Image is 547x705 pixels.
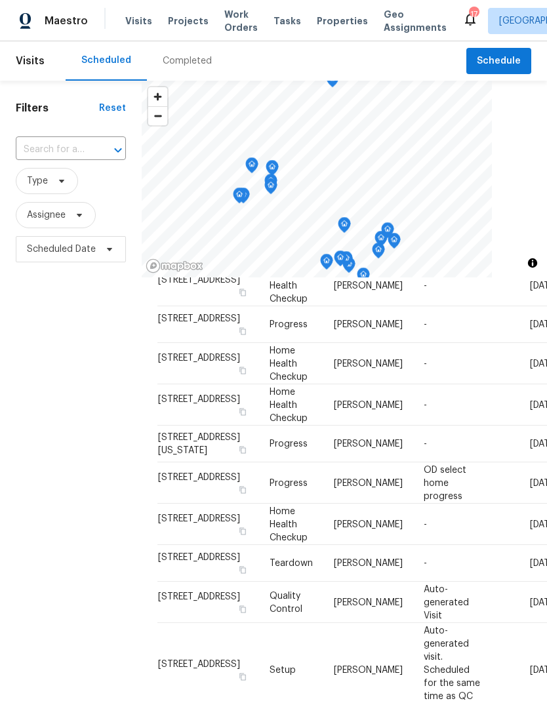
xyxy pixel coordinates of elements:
span: [PERSON_NAME] [334,439,403,449]
span: [PERSON_NAME] [334,665,403,674]
span: Visits [16,47,45,75]
span: Properties [317,14,368,28]
div: Map marker [375,231,388,251]
span: [STREET_ADDRESS] [158,314,240,323]
span: [STREET_ADDRESS] [158,275,240,284]
span: Visits [125,14,152,28]
span: - [424,439,427,449]
h1: Filters [16,102,99,115]
span: Assignee [27,209,66,222]
span: Schedule [477,53,521,70]
span: - [424,359,427,368]
span: [STREET_ADDRESS] [158,394,240,403]
span: Home Health Checkup [270,346,308,381]
span: Teardown [270,559,313,568]
span: Home Health Checkup [270,506,308,542]
span: [STREET_ADDRESS] [158,659,240,668]
a: Mapbox homepage [146,258,203,273]
span: [PERSON_NAME] [334,559,403,568]
div: Map marker [357,268,370,288]
span: - [424,320,427,329]
span: [STREET_ADDRESS] [158,553,240,562]
span: [STREET_ADDRESS] [158,353,240,362]
button: Copy Address [237,670,249,682]
span: [PERSON_NAME] [334,320,403,329]
div: Map marker [245,157,258,178]
span: OD select home progress [424,465,466,500]
button: Copy Address [237,483,249,495]
span: Progress [270,478,308,487]
div: Map marker [326,71,339,92]
span: [PERSON_NAME] [334,359,403,368]
span: - [424,400,427,409]
canvas: Map [142,81,492,277]
span: [PERSON_NAME] [334,478,403,487]
span: [PERSON_NAME] [334,519,403,529]
span: Work Orders [224,8,258,34]
span: Type [27,174,48,188]
div: Map marker [266,160,279,180]
span: Maestro [45,14,88,28]
span: Setup [270,665,296,674]
div: Map marker [264,174,277,194]
span: Auto-generated Visit [424,584,469,620]
button: Copy Address [237,603,249,614]
span: Home Health Checkup [270,268,308,303]
span: [STREET_ADDRESS] [158,592,240,601]
span: Projects [168,14,209,28]
div: Completed [163,54,212,68]
button: Schedule [466,48,531,75]
div: Scheduled [81,54,131,67]
button: Copy Address [237,364,249,376]
div: Map marker [372,243,385,263]
button: Zoom out [148,106,167,125]
span: [PERSON_NAME] [334,400,403,409]
div: Reset [99,102,126,115]
button: Toggle attribution [525,255,540,271]
span: [STREET_ADDRESS] [158,472,240,481]
button: Copy Address [237,405,249,417]
button: Open [109,141,127,159]
span: Toggle attribution [529,256,537,270]
div: Map marker [338,217,351,237]
div: 17 [469,8,478,21]
span: Progress [270,439,308,449]
div: Map marker [334,251,347,271]
button: Copy Address [237,286,249,298]
span: [PERSON_NAME] [334,281,403,290]
span: Scheduled Date [27,243,96,256]
div: Map marker [388,233,401,253]
span: Zoom out [148,107,167,125]
button: Copy Address [237,525,249,536]
span: [PERSON_NAME] [334,597,403,607]
span: Quality Control [270,591,302,613]
div: Map marker [320,254,333,274]
div: Map marker [381,222,394,243]
span: - [424,559,427,568]
div: Map marker [233,188,246,208]
button: Copy Address [237,564,249,576]
span: Tasks [273,16,301,26]
span: - [424,519,427,529]
span: [STREET_ADDRESS][US_STATE] [158,433,240,455]
span: - [424,281,427,290]
button: Copy Address [237,325,249,337]
span: Home Health Checkup [270,387,308,422]
input: Search for an address... [16,140,89,160]
span: [STREET_ADDRESS] [158,514,240,523]
button: Copy Address [237,444,249,456]
div: Map marker [264,178,277,199]
span: Progress [270,320,308,329]
button: Zoom in [148,87,167,106]
span: Geo Assignments [384,8,447,34]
